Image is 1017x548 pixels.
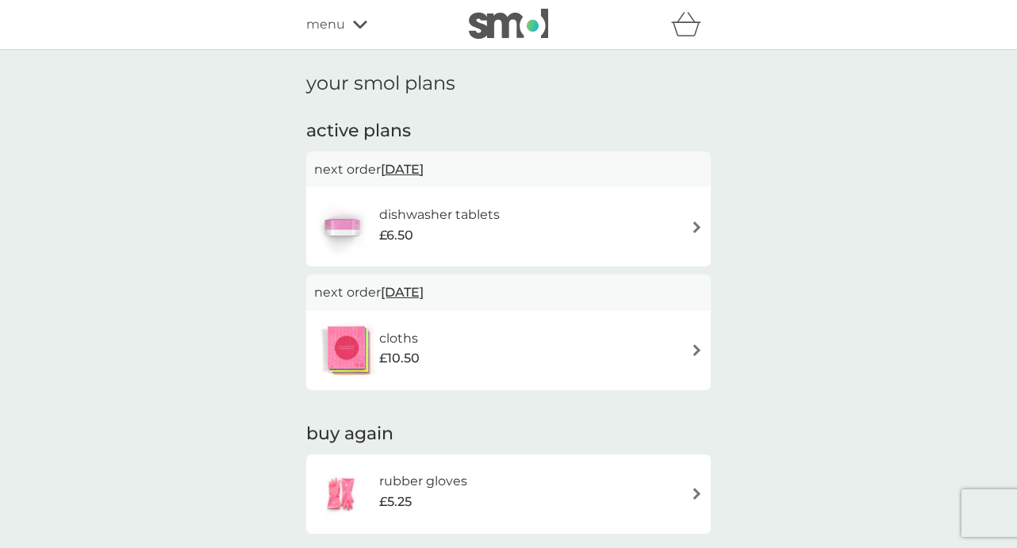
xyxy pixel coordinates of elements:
[306,72,711,95] h1: your smol plans
[379,492,412,512] span: £5.25
[691,344,703,356] img: arrow right
[691,488,703,500] img: arrow right
[314,159,703,180] p: next order
[379,348,420,369] span: £10.50
[381,154,424,185] span: [DATE]
[379,225,413,246] span: £6.50
[314,323,379,378] img: cloths
[381,277,424,308] span: [DATE]
[306,119,711,144] h2: active plans
[469,9,548,39] img: smol
[691,221,703,233] img: arrow right
[306,14,345,35] span: menu
[379,328,420,349] h6: cloths
[314,199,370,255] img: dishwasher tablets
[671,9,711,40] div: basket
[379,471,467,492] h6: rubber gloves
[314,282,703,303] p: next order
[379,205,500,225] h6: dishwasher tablets
[306,422,711,446] h2: buy again
[314,466,370,522] img: rubber gloves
